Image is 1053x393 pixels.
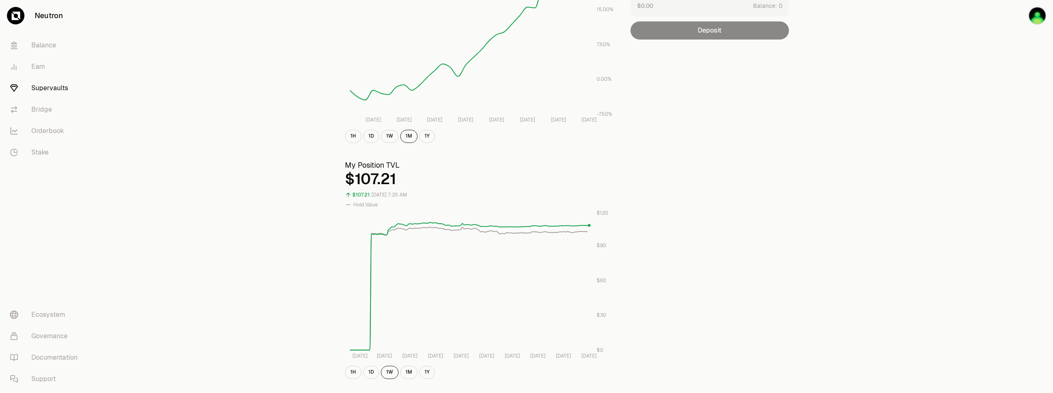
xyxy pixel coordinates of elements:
button: 1D [363,130,379,143]
button: 1D [363,366,379,379]
button: 1M [400,130,418,143]
tspan: [DATE] [458,117,473,123]
a: Orderbook [3,120,89,142]
span: Hold Value [353,201,378,208]
tspan: [DATE] [377,353,392,359]
button: 1M [400,366,418,379]
img: New_Original [1029,7,1046,24]
tspan: [DATE] [402,353,418,359]
a: Governance [3,325,89,347]
tspan: [DATE] [530,353,545,359]
a: Balance [3,35,89,56]
tspan: [DATE] [397,117,412,123]
tspan: [DATE] [352,353,368,359]
button: 1Y [419,366,435,379]
tspan: [DATE] [551,117,566,123]
a: Support [3,368,89,390]
button: 1W [381,130,399,143]
tspan: [DATE] [427,117,442,123]
tspan: [DATE] [453,353,469,359]
tspan: 7.50% [597,41,610,48]
tspan: $60 [597,277,606,283]
tspan: 15.00% [597,6,614,13]
button: 1H [345,366,361,379]
a: Supervaults [3,77,89,99]
tspan: [DATE] [556,353,571,359]
button: 1H [345,130,361,143]
tspan: [DATE] [479,353,494,359]
tspan: $0 [597,347,603,353]
button: 1Y [419,130,435,143]
h3: My Position TVL [345,159,614,171]
tspan: [DATE] [581,117,597,123]
tspan: -7.50% [597,111,612,117]
tspan: [DATE] [366,117,381,123]
a: Earn [3,56,89,77]
tspan: $90 [597,242,606,249]
tspan: [DATE] [489,117,504,123]
tspan: $120 [597,210,608,216]
a: Bridge [3,99,89,120]
a: Documentation [3,347,89,368]
tspan: [DATE] [428,353,443,359]
tspan: $30 [597,312,606,318]
div: [DATE] 7:25 AM [371,190,407,200]
span: Balance: [753,2,777,10]
a: Ecosystem [3,304,89,325]
tspan: [DATE] [581,353,597,359]
tspan: [DATE] [520,117,535,123]
div: $107.21 [345,171,614,187]
a: Stake [3,142,89,163]
button: 1W [381,366,399,379]
button: $0.00 [637,1,653,10]
tspan: [DATE] [505,353,520,359]
tspan: 0.00% [597,76,611,82]
div: $107.21 [352,190,370,200]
